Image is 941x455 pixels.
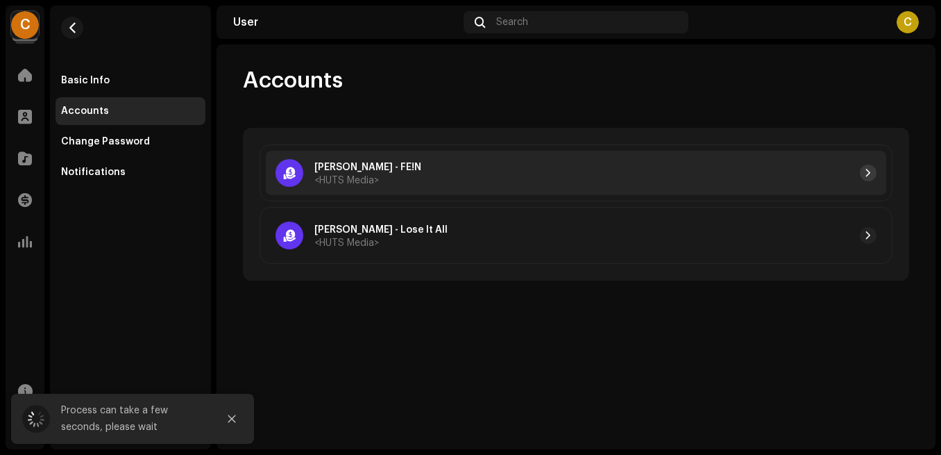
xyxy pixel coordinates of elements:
span: <HUTS Media> [314,238,379,248]
div: Notifications [61,167,126,178]
div: User [233,17,458,28]
re-m-nav-item: Notifications [56,158,205,186]
span: Search [496,17,528,28]
div: Accounts [61,106,109,117]
div: C [897,11,919,33]
button: Close [218,405,246,433]
span: <HUTS Media> [314,176,379,185]
div: C [11,11,39,39]
span: Accounts [243,67,343,94]
p: [PERSON_NAME] - Lose It All [314,223,448,238]
div: Basic Info [61,75,110,86]
re-m-nav-item: Accounts [56,97,205,125]
re-m-nav-item: Change Password [56,128,205,156]
p: [PERSON_NAME] - FE!N [314,160,421,175]
div: Change Password [61,136,150,147]
re-m-nav-item: Basic Info [56,67,205,94]
div: Process can take a few seconds, please wait [61,402,207,436]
